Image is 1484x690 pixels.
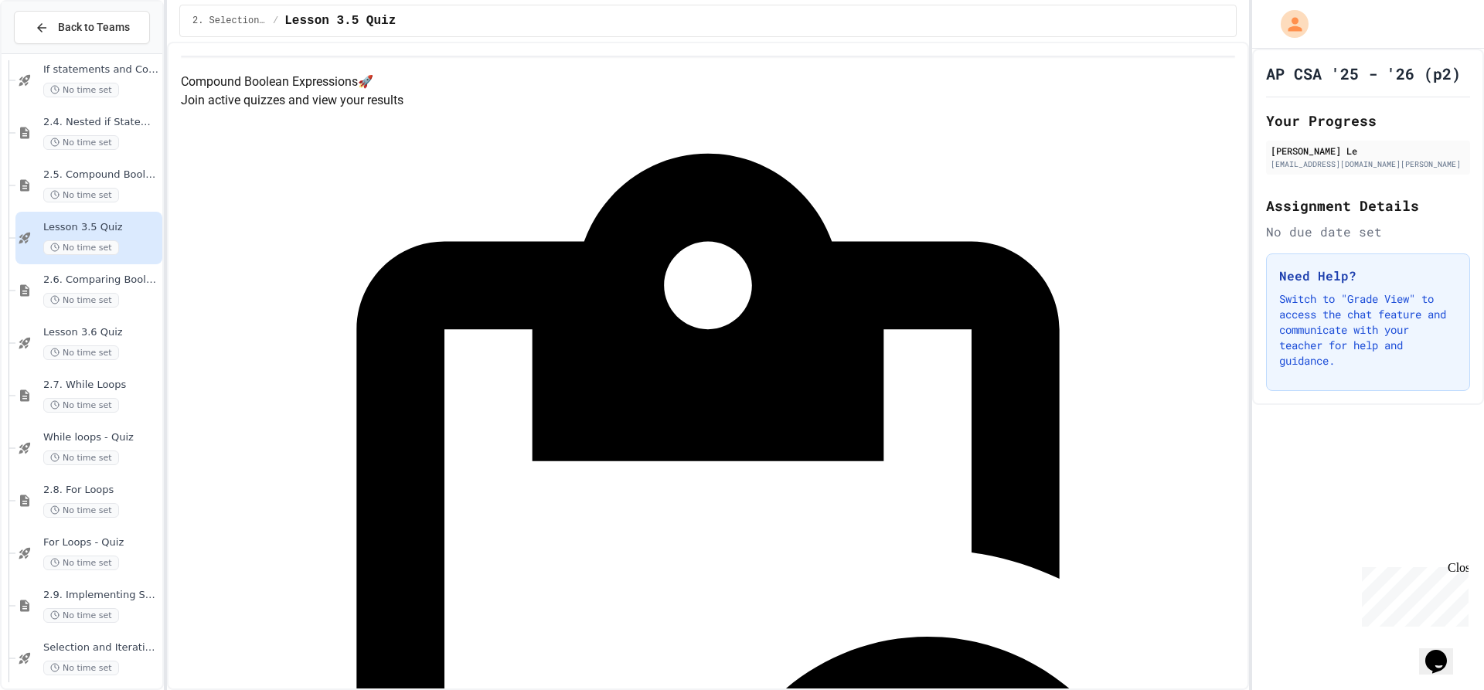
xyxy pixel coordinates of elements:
h2: Assignment Details [1266,195,1470,216]
span: 2.6. Comparing Boolean Expressions ([PERSON_NAME] Laws) [43,274,159,287]
span: No time set [43,345,119,360]
span: 2. Selection and Iteration [192,15,267,27]
span: For Loops - Quiz [43,536,159,549]
span: No time set [43,135,119,150]
span: No time set [43,556,119,570]
span: No time set [43,450,119,465]
span: Selection and Iteration Algorithms - Topic 2.9 [43,641,159,654]
div: [EMAIL_ADDRESS][DOMAIN_NAME][PERSON_NAME] [1271,158,1465,170]
span: No time set [43,240,119,255]
span: While loops - Quiz [43,431,159,444]
iframe: chat widget [1356,561,1469,627]
h4: Compound Boolean Expressions 🚀 [181,73,1235,91]
button: Back to Teams [14,11,150,44]
span: No time set [43,83,119,97]
h2: Your Progress [1266,110,1470,131]
span: 2.7. While Loops [43,379,159,392]
p: Switch to "Grade View" to access the chat feature and communicate with your teacher for help and ... [1279,291,1457,369]
span: Back to Teams [58,19,130,36]
span: 2.4. Nested if Statements [43,116,159,129]
span: No time set [43,398,119,413]
span: If statements and Control Flow - Quiz [43,63,159,76]
span: Lesson 3.6 Quiz [43,326,159,339]
span: Lesson 3.5 Quiz [284,12,396,30]
div: Chat with us now!Close [6,6,107,98]
span: No time set [43,293,119,308]
div: [PERSON_NAME] Le [1271,144,1465,158]
span: No time set [43,608,119,623]
div: My Account [1264,6,1312,42]
span: No time set [43,503,119,518]
h3: Need Help? [1279,267,1457,285]
span: / [273,15,278,27]
span: No time set [43,188,119,202]
div: No due date set [1266,223,1470,241]
span: No time set [43,661,119,675]
p: Join active quizzes and view your results [181,91,1235,110]
iframe: chat widget [1419,628,1469,675]
span: 2.5. Compound Boolean Expressions [43,168,159,182]
span: 2.9. Implementing Selection and Iteration Algorithms [43,589,159,602]
h1: AP CSA '25 - '26 (p2) [1266,63,1461,84]
span: 2.8. For Loops [43,484,159,497]
span: Lesson 3.5 Quiz [43,221,159,234]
